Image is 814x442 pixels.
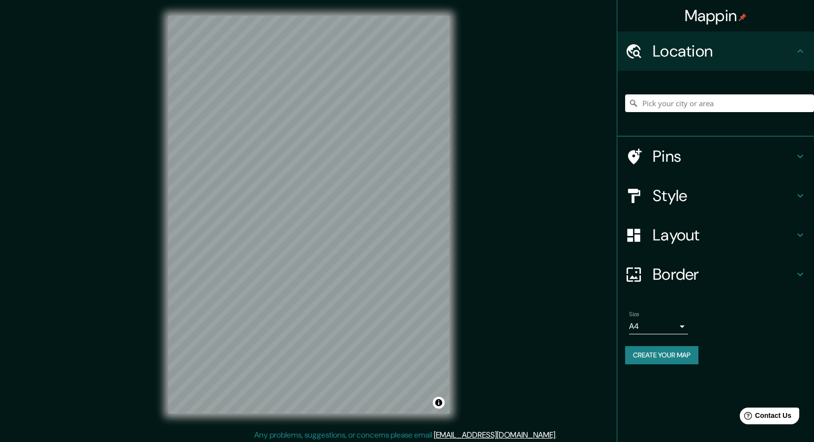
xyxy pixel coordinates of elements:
[625,346,698,364] button: Create your map
[629,310,639,319] label: Size
[557,429,558,441] div: .
[739,13,747,21] img: pin-icon.png
[617,137,814,176] div: Pins
[653,225,794,245] h4: Layout
[629,319,688,334] div: A4
[617,215,814,255] div: Layout
[653,41,794,61] h4: Location
[653,147,794,166] h4: Pins
[558,429,560,441] div: .
[653,186,794,206] h4: Style
[617,176,814,215] div: Style
[653,265,794,284] h4: Border
[617,31,814,71] div: Location
[685,6,747,26] h4: Mappin
[625,94,814,112] input: Pick your city or area
[434,430,555,440] a: [EMAIL_ADDRESS][DOMAIN_NAME]
[617,255,814,294] div: Border
[433,397,445,409] button: Toggle attribution
[254,429,557,441] p: Any problems, suggestions, or concerns please email .
[726,404,803,431] iframe: Help widget launcher
[168,16,450,413] canvas: Map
